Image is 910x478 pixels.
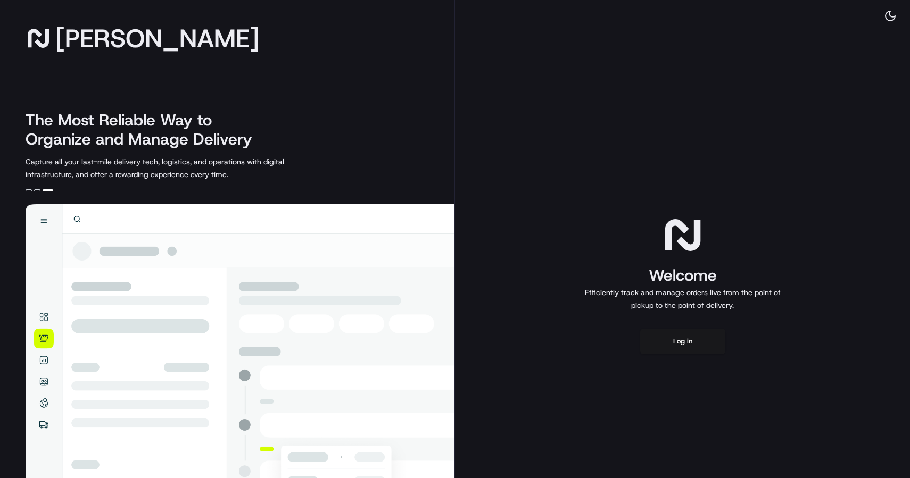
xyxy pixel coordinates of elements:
[26,111,264,149] h2: The Most Reliable Way to Organize and Manage Delivery
[581,286,785,312] p: Efficiently track and manage orders live from the point of pickup to the point of delivery.
[55,28,259,49] span: [PERSON_NAME]
[640,329,725,354] button: Log in
[581,265,785,286] h1: Welcome
[26,155,332,181] p: Capture all your last-mile delivery tech, logistics, and operations with digital infrastructure, ...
